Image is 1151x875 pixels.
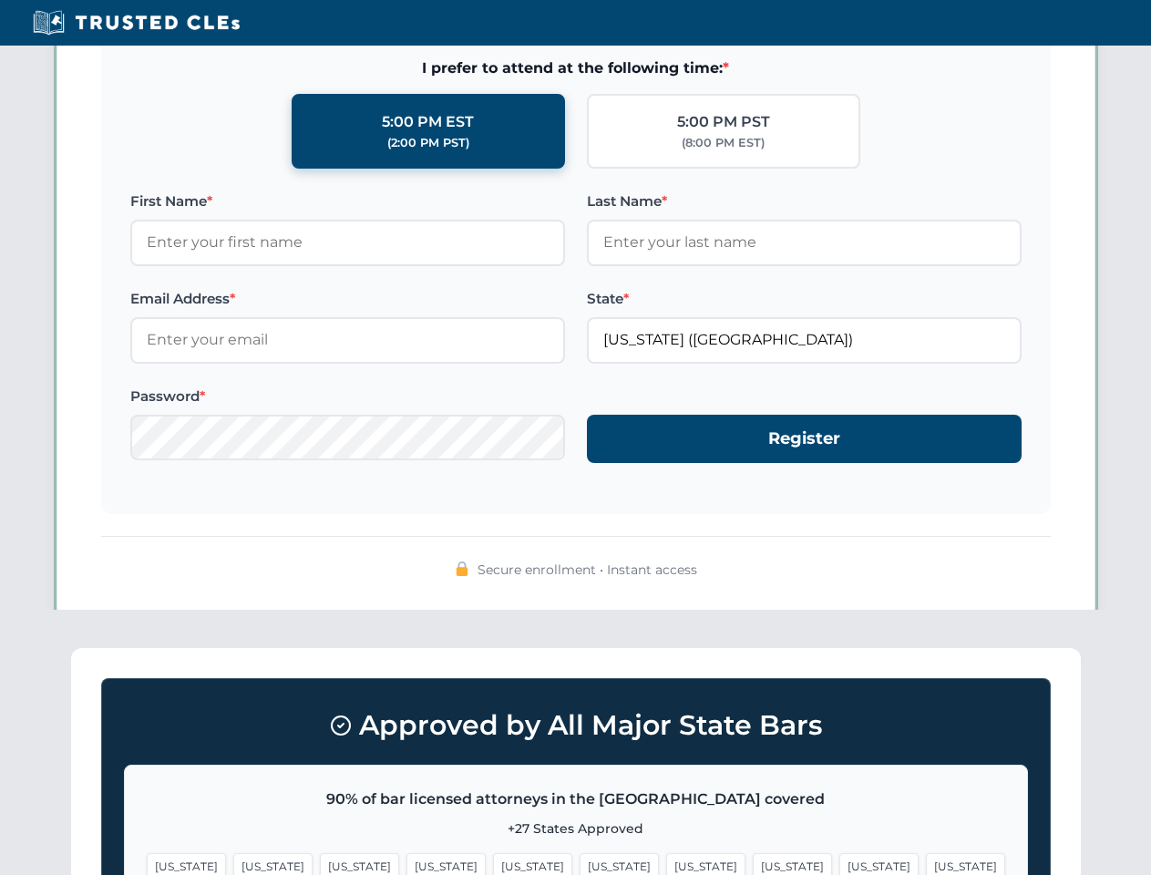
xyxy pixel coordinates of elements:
[130,317,565,363] input: Enter your email
[130,386,565,407] label: Password
[587,317,1022,363] input: Florida (FL)
[124,701,1028,750] h3: Approved by All Major State Bars
[130,190,565,212] label: First Name
[478,560,697,580] span: Secure enrollment • Instant access
[677,110,770,134] div: 5:00 PM PST
[147,787,1005,811] p: 90% of bar licensed attorneys in the [GEOGRAPHIC_DATA] covered
[587,288,1022,310] label: State
[130,288,565,310] label: Email Address
[682,134,765,152] div: (8:00 PM EST)
[587,415,1022,463] button: Register
[147,818,1005,839] p: +27 States Approved
[130,57,1022,80] span: I prefer to attend at the following time:
[382,110,474,134] div: 5:00 PM EST
[387,134,469,152] div: (2:00 PM PST)
[130,220,565,265] input: Enter your first name
[27,9,245,36] img: Trusted CLEs
[587,190,1022,212] label: Last Name
[587,220,1022,265] input: Enter your last name
[455,561,469,576] img: 🔒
